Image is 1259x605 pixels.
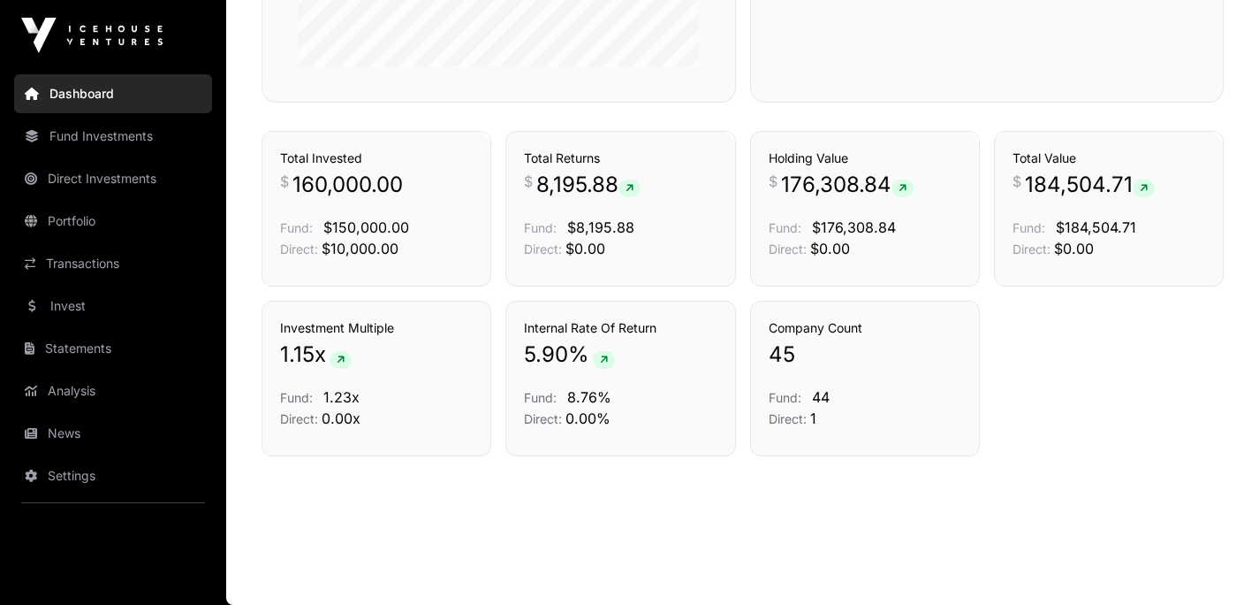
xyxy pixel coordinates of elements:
a: Direct Investments [14,159,212,198]
h3: Internal Rate Of Return [524,319,717,337]
span: 0.00x [322,410,360,427]
span: $150,000.00 [323,218,409,236]
span: Direct: [524,241,562,257]
span: 184,504.71 [1025,171,1155,199]
span: 45 [769,341,795,369]
a: Transactions [14,244,212,283]
span: $ [769,171,777,192]
h3: Holding Value [769,149,961,167]
span: Direct: [769,411,807,426]
span: Direct: [769,241,807,257]
span: 1.23x [323,388,360,406]
span: 0.00% [565,410,611,427]
span: Fund: [769,390,801,405]
span: 5.90 [524,341,568,369]
span: Direct: [524,411,562,426]
span: $8,195.88 [567,218,634,236]
span: % [568,341,589,369]
a: Statements [14,329,212,368]
span: 8,195.88 [536,171,641,199]
span: $ [280,171,289,192]
span: 1 [810,410,816,427]
span: 1.15 [280,341,315,369]
h3: Company Count [769,319,961,337]
span: 160,000.00 [292,171,403,199]
span: $0.00 [565,240,605,257]
span: Fund: [280,220,313,235]
a: Portfolio [14,202,212,241]
span: $ [1013,171,1021,192]
img: Icehouse Ventures Logo [21,18,163,53]
span: Fund: [524,390,557,405]
span: Fund: [524,220,557,235]
a: News [14,414,212,453]
span: Fund: [769,220,801,235]
span: 44 [812,388,830,406]
a: Analysis [14,371,212,410]
span: Direct: [280,411,318,426]
span: Fund: [1013,220,1045,235]
span: 8.76% [567,388,611,406]
h3: Total Returns [524,149,717,167]
span: Direct: [280,241,318,257]
a: Fund Investments [14,117,212,156]
span: $0.00 [810,240,850,257]
h3: Total Value [1013,149,1205,167]
a: Dashboard [14,74,212,113]
span: $184,504.71 [1056,218,1136,236]
span: $10,000.00 [322,240,398,257]
span: x [315,341,326,369]
h3: Total Invested [280,149,473,167]
span: $0.00 [1054,240,1094,257]
span: Fund: [280,390,313,405]
a: Settings [14,456,212,495]
span: Direct: [1013,241,1050,257]
span: $176,308.84 [812,218,896,236]
a: Invest [14,287,212,325]
iframe: Chat Widget [1171,520,1259,605]
span: $ [524,171,533,192]
span: 176,308.84 [781,171,914,199]
h3: Investment Multiple [280,319,473,337]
